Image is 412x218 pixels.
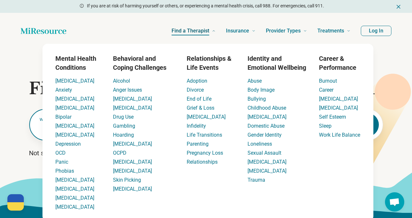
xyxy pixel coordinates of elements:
[319,54,360,72] h3: Career & Performance
[248,78,262,84] a: Abuse
[248,123,285,129] a: Domestic Abuse
[113,132,134,138] a: Hoarding
[55,168,74,174] a: Phobias
[21,24,66,37] a: Home page
[113,186,152,192] a: [MEDICAL_DATA]
[55,159,68,165] a: Panic
[319,114,346,120] a: Self Esteem
[55,204,94,210] a: [MEDICAL_DATA]
[187,78,207,84] a: Adoption
[248,177,265,183] a: Trauma
[55,177,94,183] a: [MEDICAL_DATA]
[317,26,344,35] span: Treatments
[319,105,358,111] a: [MEDICAL_DATA]
[113,96,152,102] a: [MEDICAL_DATA]
[55,132,94,138] a: [MEDICAL_DATA]
[248,54,309,72] h3: Identity and Emotional Wellbeing
[266,18,307,44] a: Provider Types
[113,123,135,129] a: Gambling
[187,96,211,102] a: End of Life
[317,18,351,44] a: Treatments
[187,141,209,147] a: Parenting
[248,150,281,156] a: Sexual Assault
[55,150,66,156] a: OCD
[187,159,218,165] a: Relationships
[172,26,209,35] span: Find a Therapist
[248,87,275,93] a: Body Image
[87,3,324,9] p: If you are at risk of harming yourself or others, or experiencing a mental health crisis, call 98...
[226,18,256,44] a: Insurance
[55,87,72,93] a: Anxiety
[113,177,141,183] a: Skin Picking
[248,168,286,174] a: [MEDICAL_DATA]
[55,141,81,147] a: Depression
[395,3,402,10] button: Dismiss
[361,26,391,36] button: Log In
[55,78,94,84] a: [MEDICAL_DATA]
[113,168,152,174] a: [MEDICAL_DATA]
[319,132,360,138] a: Work Life Balance
[187,87,204,93] a: Divorce
[113,105,152,111] a: [MEDICAL_DATA]
[248,132,282,138] a: Gender Identity
[55,54,103,72] h3: Mental Health Conditions
[113,150,126,156] a: OCPD
[113,159,152,165] a: [MEDICAL_DATA]
[248,159,286,165] a: [MEDICAL_DATA]
[187,150,223,156] a: Pregnancy Loss
[226,26,249,35] span: Insurance
[55,186,94,192] a: [MEDICAL_DATA]
[319,78,337,84] a: Burnout
[187,123,206,129] a: Infidelity
[248,96,266,102] a: Bullying
[55,96,94,102] a: [MEDICAL_DATA]
[187,114,226,120] a: [MEDICAL_DATA]
[172,18,216,44] a: Find a Therapist
[385,192,404,212] a: Open chat
[4,44,412,214] div: Find a Therapist
[113,54,176,72] h3: Behavioral and Coping Challenges
[248,114,286,120] a: [MEDICAL_DATA]
[113,141,152,147] a: [MEDICAL_DATA]
[187,54,237,72] h3: Relationships & Life Events
[55,114,71,120] a: Bipolar
[248,141,272,147] a: Loneliness
[187,105,214,111] a: Grief & Loss
[319,87,333,93] a: Career
[266,26,301,35] span: Provider Types
[319,96,358,102] a: [MEDICAL_DATA]
[319,123,332,129] a: Sleep
[55,195,94,201] a: [MEDICAL_DATA]
[248,105,286,111] a: Childhood Abuse
[113,114,134,120] a: Drug Use
[113,78,130,84] a: Alcohol
[113,87,142,93] a: Anger Issues
[55,105,94,111] a: [MEDICAL_DATA]
[187,132,222,138] a: Life Transitions
[55,123,94,129] a: [MEDICAL_DATA]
